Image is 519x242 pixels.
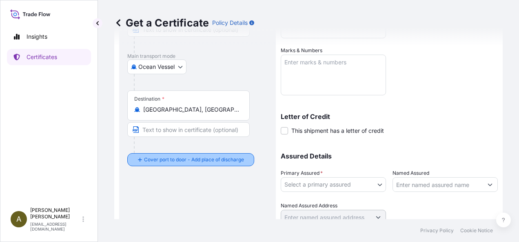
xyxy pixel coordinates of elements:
a: Cookie Notice [460,227,493,234]
button: Show suggestions [483,177,497,192]
span: Ocean Vessel [138,63,175,71]
p: Insights [27,33,47,41]
label: Marks & Numbers [281,46,322,55]
a: Insights [7,29,91,45]
input: Named Assured Address [281,210,371,224]
span: A [16,215,21,223]
input: Assured Name [393,177,483,192]
a: Certificates [7,49,91,65]
button: Show suggestions [371,210,386,224]
input: Text to appear on certificate [127,122,250,137]
span: Primary Assured [281,169,323,177]
button: Select transport [127,59,186,74]
div: Destination [134,96,164,102]
p: [PERSON_NAME] [PERSON_NAME] [30,207,81,220]
label: Named Assured Address [281,202,337,210]
span: Select a primary assured [284,180,351,189]
span: This shipment has a letter of credit [291,127,384,135]
label: Named Assured [393,169,429,177]
a: Privacy Policy [420,227,454,234]
button: Cover port to door - Add place of discharge [127,153,254,166]
span: Cover port to door - Add place of discharge [144,156,244,164]
button: Select a primary assured [281,177,386,192]
p: [EMAIL_ADDRESS][DOMAIN_NAME] [30,222,81,231]
input: Destination [143,106,240,114]
p: Certificates [27,53,57,61]
p: Policy Details [212,19,248,27]
p: Letter of Credit [281,113,498,120]
p: Assured Details [281,153,498,159]
p: Get a Certificate [114,16,209,29]
p: Main transport mode [127,53,268,59]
